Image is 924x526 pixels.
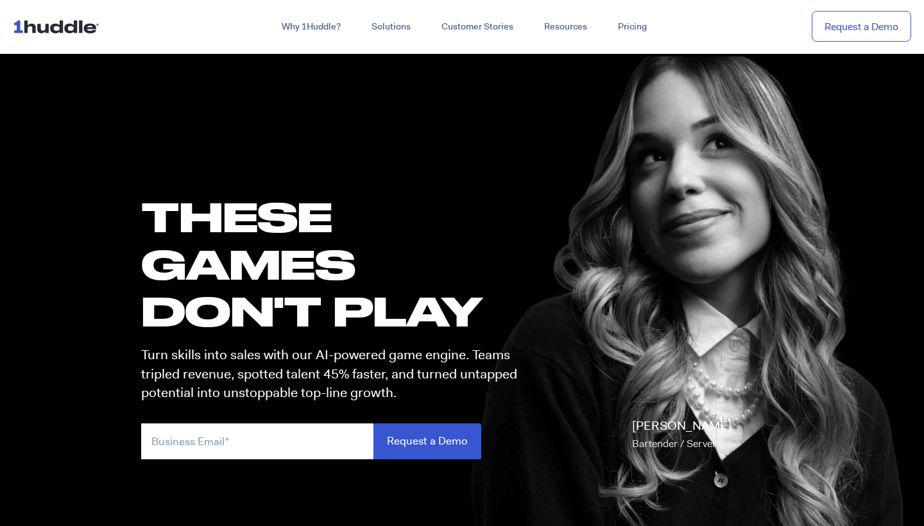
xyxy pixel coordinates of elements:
[266,15,356,38] a: Why 1Huddle?
[373,423,481,459] input: Request a Demo
[141,193,529,334] h1: these GAMES DON'T PLAY
[356,15,426,38] a: Solutions
[632,417,732,453] p: [PERSON_NAME]
[603,15,662,38] a: Pricing
[13,14,105,38] img: ...
[632,437,716,450] span: Bartender / Server
[141,423,373,459] input: Business Email*
[812,11,911,42] a: Request a Demo
[529,15,603,38] a: Resources
[426,15,529,38] a: Customer Stories
[141,346,529,402] p: Turn skills into sales with our AI-powered game engine. Teams tripled revenue, spotted talent 45%...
